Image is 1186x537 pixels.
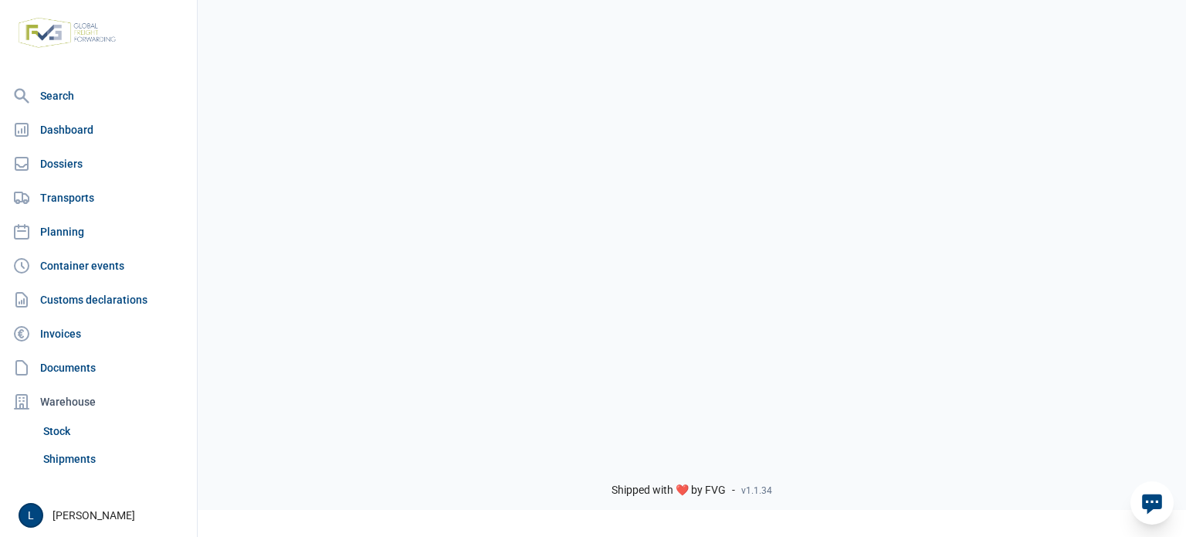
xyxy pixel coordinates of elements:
[6,80,191,111] a: Search
[6,182,191,213] a: Transports
[732,484,735,498] span: -
[6,284,191,315] a: Customs declarations
[612,484,726,498] span: Shipped with ❤️ by FVG
[37,417,191,445] a: Stock
[6,250,191,281] a: Container events
[6,318,191,349] a: Invoices
[12,12,122,54] img: FVG - Global freight forwarding
[6,114,191,145] a: Dashboard
[6,216,191,247] a: Planning
[19,503,43,528] button: L
[37,445,191,473] a: Shipments
[741,484,772,497] span: v1.1.34
[19,503,188,528] div: [PERSON_NAME]
[6,352,191,383] a: Documents
[6,386,191,417] div: Warehouse
[6,148,191,179] a: Dossiers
